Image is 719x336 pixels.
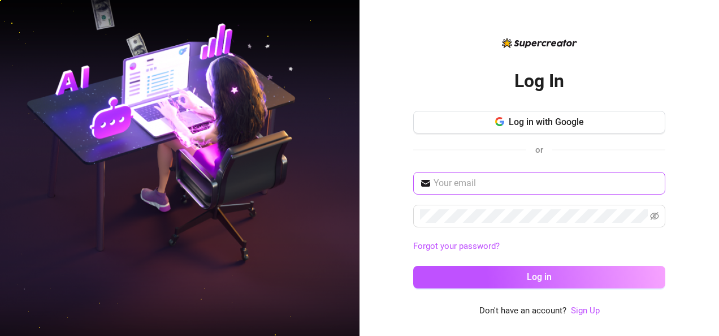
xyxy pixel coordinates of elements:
a: Sign Up [571,305,600,316]
h2: Log In [514,70,564,93]
span: or [535,145,543,155]
a: Forgot your password? [413,240,665,253]
span: eye-invisible [650,212,659,221]
a: Forgot your password? [413,241,500,251]
a: Sign Up [571,304,600,318]
span: Log in [527,272,552,282]
button: Log in with Google [413,111,665,133]
span: Log in with Google [509,117,584,127]
button: Log in [413,266,665,288]
input: Your email [434,176,659,190]
span: Don't have an account? [479,304,566,318]
img: logo-BBDzfeDw.svg [502,38,577,48]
